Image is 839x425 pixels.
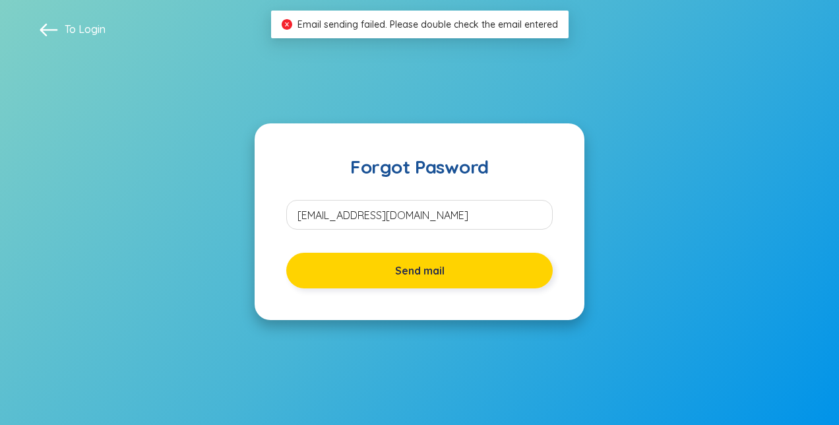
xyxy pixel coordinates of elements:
[286,155,553,179] div: Forgot Pasword
[286,253,553,288] button: Send mail
[65,22,106,36] span: To
[297,18,558,30] span: Email sending failed. Please double check the email entered
[78,22,106,36] a: Login
[282,19,292,30] span: close-circle
[286,200,553,230] input: Enter your email
[395,263,445,278] span: Send mail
